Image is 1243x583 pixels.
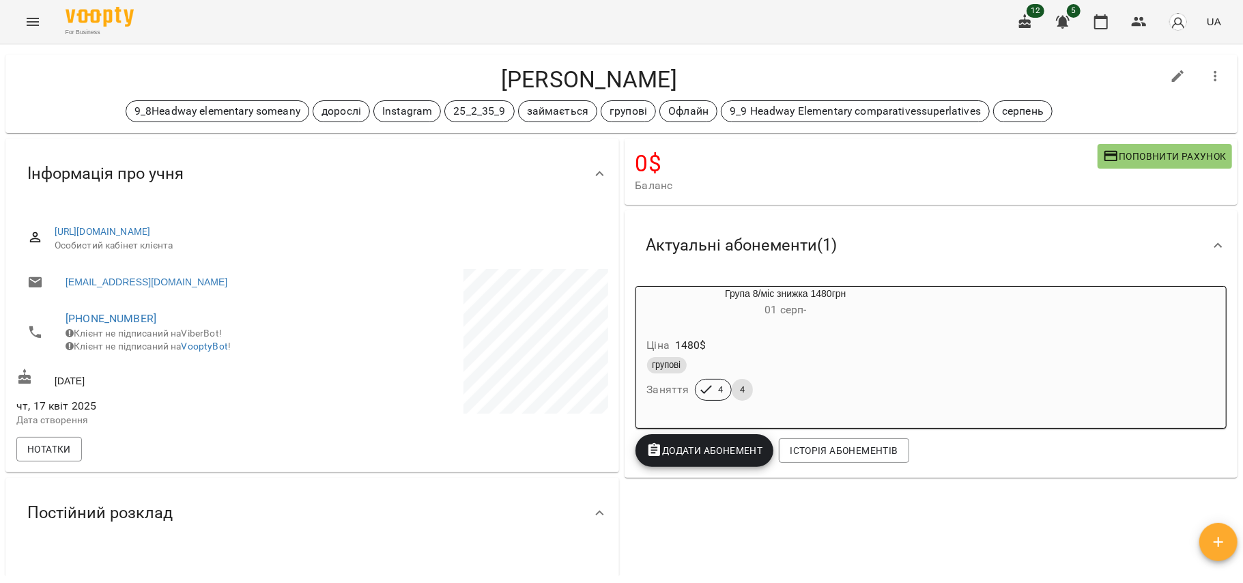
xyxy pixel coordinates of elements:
p: серпень [1002,103,1044,119]
button: Історія абонементів [779,438,909,463]
span: 12 [1027,4,1044,18]
p: займається [527,103,588,119]
div: 9_8Headway elementary someany [126,100,309,122]
a: [URL][DOMAIN_NAME] [55,226,151,237]
span: групові [647,359,687,371]
div: Instagram [373,100,441,122]
p: Офлайн [668,103,709,119]
p: 25_2_35_9 [453,103,505,119]
span: Постійний розклад [27,502,173,524]
span: Баланс [635,177,1098,194]
span: For Business [66,28,134,37]
div: групові [601,100,656,122]
button: UA [1201,9,1227,34]
span: 4 [710,384,731,396]
span: Клієнт не підписаний на ViberBot! [66,328,222,339]
span: Актуальні абонементи ( 1 ) [646,235,838,256]
p: дорослі [322,103,361,119]
button: Додати Абонемент [635,434,774,467]
div: Група 8/міс знижка 1480грн [636,287,936,319]
span: чт, 17 квіт 2025 [16,398,309,414]
button: Menu [16,5,49,38]
div: 25_2_35_9 [444,100,514,122]
span: 5 [1067,4,1081,18]
div: серпень [993,100,1053,122]
div: Інформація про учня [5,139,619,209]
button: Група 8/міс знижка 1480грн01 серп- Ціна1480$груповіЗаняття44 [636,287,936,417]
p: Instagram [382,103,432,119]
span: Інформація про учня [27,163,184,184]
button: Нотатки [16,437,82,461]
h6: Заняття [647,380,689,399]
span: Поповнити рахунок [1103,148,1227,165]
span: Особистий кабінет клієнта [55,239,597,253]
div: дорослі [313,100,370,122]
span: 4 [732,384,753,396]
div: Актуальні абонементи(1) [625,210,1238,281]
a: [PHONE_NUMBER] [66,312,156,325]
div: 9_9 Headway Elementary comparativessuperlatives [721,100,990,122]
span: Додати Абонемент [646,442,763,459]
h4: 0 $ [635,150,1098,177]
div: займається [518,100,597,122]
span: 01 серп - [765,303,806,316]
span: Клієнт не підписаний на ! [66,341,231,352]
h6: Ціна [647,336,670,355]
span: Історія абонементів [790,442,898,459]
button: Поповнити рахунок [1098,144,1232,169]
img: Voopty Logo [66,7,134,27]
div: [DATE] [14,366,312,391]
span: UA [1207,14,1221,29]
h4: [PERSON_NAME] [16,66,1162,94]
span: Нотатки [27,441,71,457]
p: групові [610,103,647,119]
p: 9_9 Headway Elementary comparativessuperlatives [730,103,981,119]
p: Дата створення [16,414,309,427]
p: 1480 $ [675,337,706,354]
a: [EMAIL_ADDRESS][DOMAIN_NAME] [66,275,227,289]
p: 9_8Headway elementary someany [134,103,300,119]
div: Офлайн [659,100,717,122]
div: Постійний розклад [5,478,619,548]
img: avatar_s.png [1169,12,1188,31]
a: VooptyBot [182,341,228,352]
